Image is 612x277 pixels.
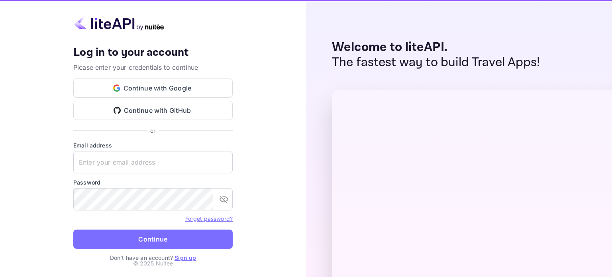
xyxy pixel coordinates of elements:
[175,254,196,261] a: Sign up
[73,101,233,120] button: Continue with GitHub
[133,259,173,267] p: © 2025 Nuitee
[73,253,233,262] p: Don't have an account?
[73,230,233,249] button: Continue
[73,79,233,98] button: Continue with Google
[73,63,233,72] p: Please enter your credentials to continue
[185,215,233,222] a: Forget password?
[332,40,540,55] p: Welcome to liteAPI.
[73,141,233,149] label: Email address
[73,178,233,187] label: Password
[216,191,232,207] button: toggle password visibility
[185,214,233,222] a: Forget password?
[332,55,540,70] p: The fastest way to build Travel Apps!
[73,151,233,173] input: Enter your email address
[73,46,233,60] h4: Log in to your account
[150,126,155,135] p: or
[73,15,165,31] img: liteapi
